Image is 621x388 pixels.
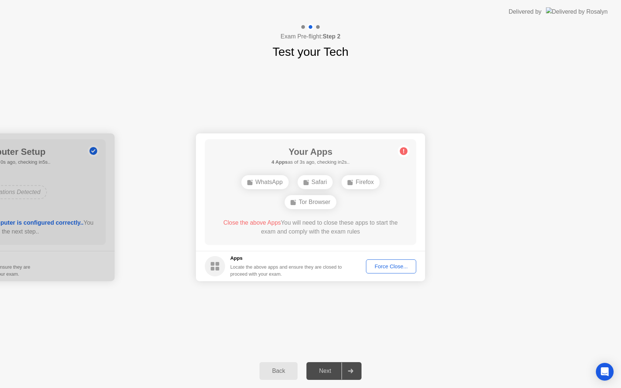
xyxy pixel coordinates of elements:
h5: Apps [230,255,342,262]
div: Delivered by [509,7,542,16]
b: 4 Apps [271,159,288,165]
div: You will need to close these apps to start the exam and comply with the exam rules [216,218,406,236]
b: Step 2 [323,33,340,40]
div: Locate the above apps and ensure they are closed to proceed with your exam. [230,263,342,278]
div: Safari [298,175,333,189]
div: Back [262,368,295,374]
button: Force Close... [366,259,416,273]
button: Back [259,362,298,380]
h5: as of 3s ago, checking in2s.. [271,159,349,166]
div: Open Intercom Messenger [596,363,614,381]
div: Tor Browser [285,195,336,209]
h1: Your Apps [271,145,349,159]
span: Close the above Apps [223,219,281,226]
div: Next [309,368,342,374]
h4: Exam Pre-flight: [281,32,340,41]
div: Firefox [342,175,380,189]
button: Next [306,362,362,380]
div: Force Close... [369,263,414,269]
h1: Test your Tech [272,43,349,61]
div: WhatsApp [241,175,289,189]
img: Delivered by Rosalyn [546,7,608,16]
